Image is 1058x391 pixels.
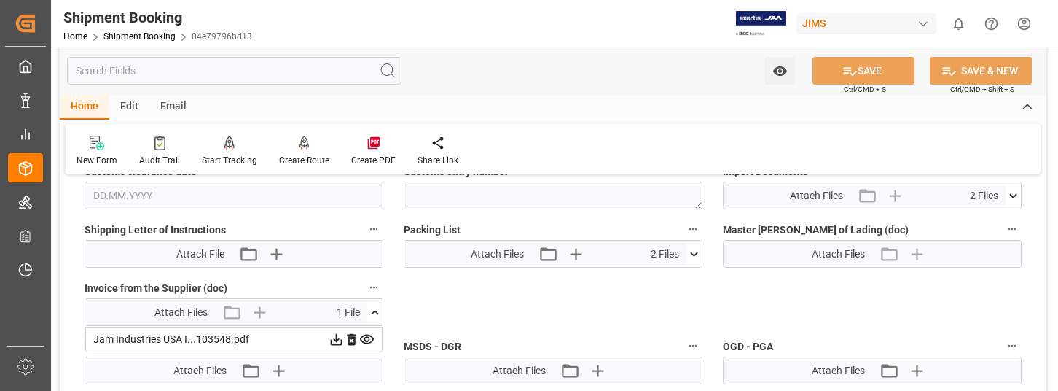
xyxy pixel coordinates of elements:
div: Email [149,95,197,120]
button: JIMS [796,9,942,37]
button: show 0 new notifications [942,7,975,40]
button: Shipping Letter of Instructions [364,220,383,239]
div: Share Link [418,154,458,167]
button: MSDS - DGR [683,336,702,355]
div: New Form [77,154,117,167]
img: Exertis%20JAM%20-%20Email%20Logo.jpg_1722504956.jpg [736,11,786,36]
button: Invoice from the Supplier (doc) [364,278,383,297]
div: JIMS [796,13,936,34]
span: Attach Files [493,363,546,379]
button: Packing List [683,220,702,239]
input: Search Fields [67,57,401,85]
button: Help Center [975,7,1008,40]
button: SAVE [812,57,914,85]
div: Audit Trail [139,154,180,167]
a: Home [63,31,87,42]
span: Ctrl/CMD + S [844,84,886,95]
div: Start Tracking [202,154,257,167]
span: 1 File [337,305,360,320]
span: Invoice from the Supplier (doc) [85,281,227,296]
span: 2 Files [970,188,998,204]
span: Packing List [404,222,461,238]
div: Jam Industries USA I...103548.pdf [93,332,375,347]
span: 2 Files [651,247,679,262]
span: Attach Files [812,363,865,379]
div: Create Route [279,154,329,167]
div: Shipment Booking [63,7,252,28]
span: OGD - PGA [723,339,773,355]
span: Preferential tariff [85,339,166,355]
span: Ctrl/CMD + Shift + S [950,84,1014,95]
button: Master [PERSON_NAME] of Lading (doc) [1003,220,1022,239]
span: Attach Files [812,247,865,262]
span: Attach Files [471,247,524,262]
button: OGD - PGA [1003,336,1022,355]
a: Shipment Booking [103,31,176,42]
div: Edit [109,95,149,120]
span: Shipping Letter of Instructions [85,222,226,238]
span: Attach Files [154,305,208,320]
div: Create PDF [351,154,396,167]
span: MSDS - DGR [404,339,461,355]
button: open menu [765,57,795,85]
span: Attach Files [173,363,227,379]
div: Home [60,95,109,120]
span: Attach File [176,247,224,262]
button: SAVE & NEW [930,57,1032,85]
input: DD.MM.YYYY [85,182,383,209]
span: Master [PERSON_NAME] of Lading (doc) [723,222,909,238]
span: Attach Files [790,188,843,204]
